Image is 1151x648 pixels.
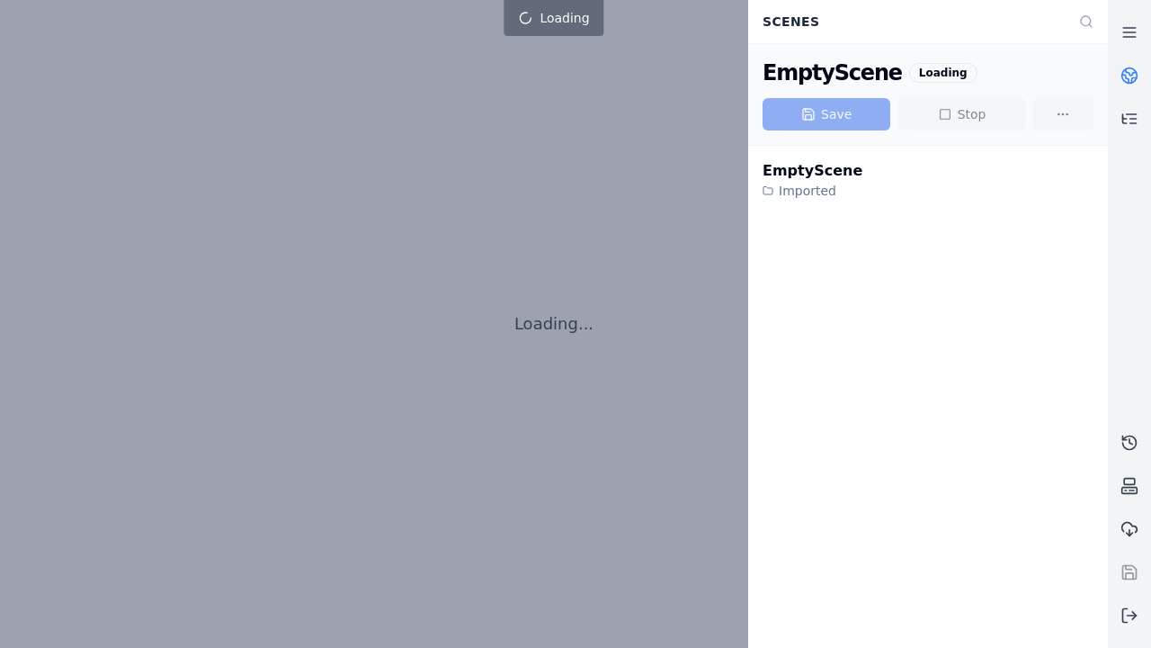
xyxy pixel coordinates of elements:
span: Loading [540,9,589,27]
div: Scenes [752,4,1068,39]
div: EmptyScene [763,160,862,182]
div: EmptyScene [763,58,902,87]
div: Imported [763,182,862,200]
p: Loading... [514,311,593,337]
div: Loading [909,63,977,83]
